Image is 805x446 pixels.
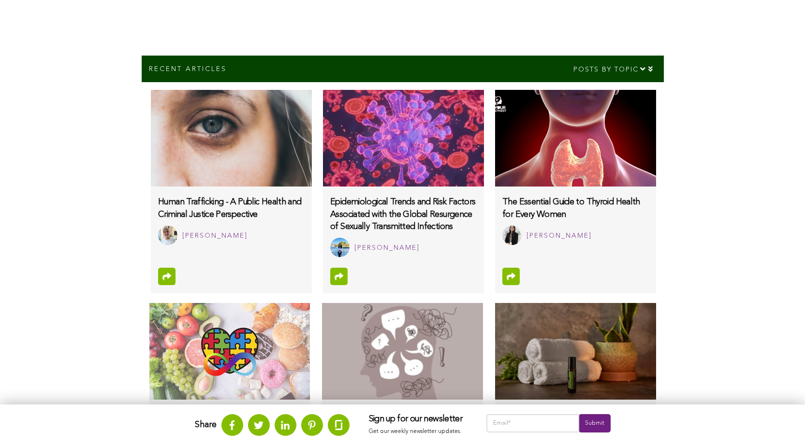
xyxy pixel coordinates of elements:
input: Submit [579,414,610,432]
a: Human Trafficking - A Public Health and Criminal Justice Perspective Katy Dunham [PERSON_NAME] [151,187,311,252]
img: Krupa Patel [502,226,522,245]
div: Posts by topic [566,56,664,82]
h3: Epidemiological Trends and Risk Factors Associated with the Global Resurgence of Sexually Transmi... [330,196,476,233]
img: human-trafficking-a-public-health-and-criminal-justice-perspective [151,90,311,187]
img: the-essential-guide-to-thyroid-health-for-every-women [495,90,656,187]
img: glassdoor.svg [335,420,342,430]
a: Epidemiological Trends and Risk Factors Associated with the Global Resurgence of Sexually Transmi... [323,187,483,264]
img: the-benefits-and-uses-of-tea-tree-oil [495,303,656,400]
img: autism-and-processed-food-exploring-the-possible-link [149,303,310,400]
img: Jeeval Aneesha Kotla [330,238,350,257]
div: [PERSON_NAME] [354,242,420,254]
input: Email* [486,414,580,432]
p: Recent Articles [149,64,227,73]
p: Get our weekly newsletter updates. [369,427,467,437]
div: [PERSON_NAME] [182,230,248,242]
img: Katy Dunham [158,226,177,245]
div: [PERSON_NAME] [527,230,592,242]
h3: Human Trafficking - A Public Health and Criminal Justice Perspective [158,196,304,220]
strong: Share [195,420,217,429]
h3: Sign up for our newsletter [369,414,467,425]
img: boosting-brain-power-with-the-right-foods [322,303,483,400]
a: The Essential Guide to Thyroid Health for Every Women Krupa Patel [PERSON_NAME] [495,187,656,252]
h3: The Essential Guide to Thyroid Health for Every Women [502,196,648,220]
iframe: Chat Widget [757,400,805,446]
img: epidemiological-trends-and-risk-factors-associated-with-the-global-resurgence-of-sexually-transmi... [323,90,483,187]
